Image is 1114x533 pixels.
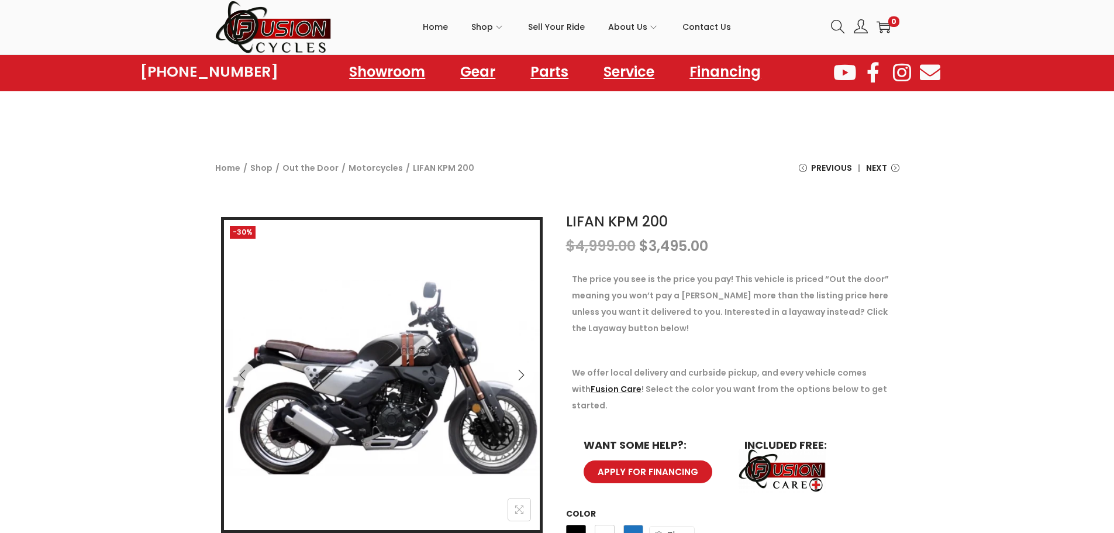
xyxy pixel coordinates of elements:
[449,59,507,85] a: Gear
[528,12,585,42] span: Sell Your Ride
[639,236,649,256] span: $
[140,64,278,80] a: [PHONE_NUMBER]
[598,467,698,476] span: APPLY FOR FINANCING
[471,12,493,42] span: Shop
[337,59,437,85] a: Showroom
[508,362,534,388] button: Next
[572,364,894,414] p: We offer local delivery and curbside pickup, and every vehicle comes with ! Select the color you ...
[584,440,721,451] h6: WANT SOME HELP?:
[423,1,448,53] a: Home
[584,460,712,483] a: APPLY FOR FINANCING
[591,383,642,395] a: Fusion Care
[566,236,575,256] span: $
[682,12,731,42] span: Contact Us
[215,162,240,174] a: Home
[566,236,636,256] bdi: 4,999.00
[282,162,339,174] a: Out the Door
[608,12,647,42] span: About Us
[337,59,772,85] nav: Menu
[250,162,273,174] a: Shop
[682,1,731,53] a: Contact Us
[423,12,448,42] span: Home
[566,508,596,520] label: Color
[349,162,403,174] a: Motorcycles
[799,160,852,185] a: Previous
[332,1,822,53] nav: Primary navigation
[572,271,894,336] p: The price you see is the price you pay! This vehicle is priced “Out the door” meaning you won’t p...
[678,59,772,85] a: Financing
[811,160,852,176] span: Previous
[744,440,882,451] h6: INCLUDED FREE:
[406,160,410,176] span: /
[243,160,247,176] span: /
[528,1,585,53] a: Sell Your Ride
[592,59,666,85] a: Service
[877,20,891,34] a: 0
[230,362,256,388] button: Previous
[866,160,899,185] a: Next
[519,59,580,85] a: Parts
[275,160,280,176] span: /
[639,236,708,256] bdi: 3,495.00
[471,1,505,53] a: Shop
[413,160,474,176] span: LIFAN KPM 200
[608,1,659,53] a: About Us
[866,160,887,176] span: Next
[342,160,346,176] span: /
